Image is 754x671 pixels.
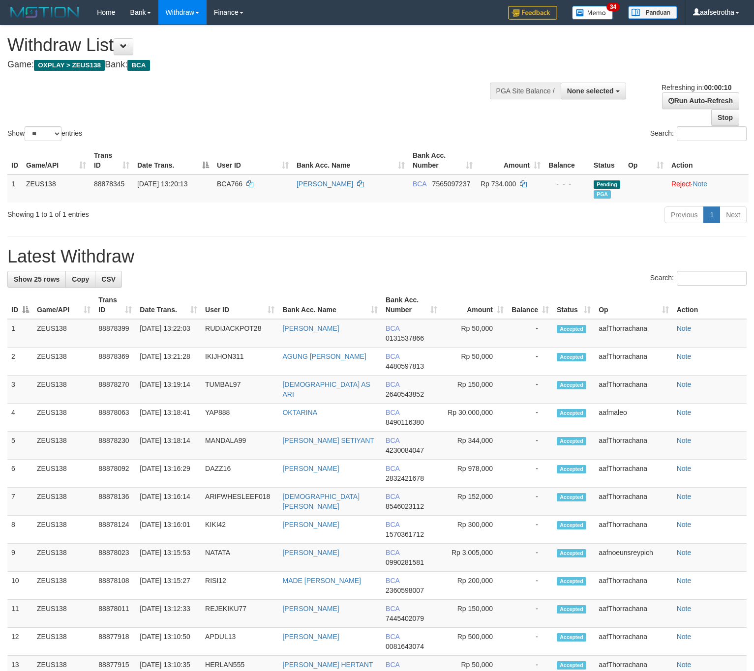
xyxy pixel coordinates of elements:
span: BCA [413,180,426,188]
td: KIKI42 [201,516,278,544]
td: TUMBAL97 [201,376,278,404]
td: 11 [7,600,33,628]
a: Note [677,380,692,388]
th: ID [7,146,22,175]
td: ZEUS138 [33,319,94,348]
span: Copy 8490116380 to clipboard [386,418,424,426]
td: aafnoeunsreypich [595,544,672,572]
span: Accepted [557,409,586,417]
td: - [508,376,553,404]
th: Balance [544,146,590,175]
td: - [508,628,553,656]
span: BCA [386,633,399,641]
td: 88878023 [94,544,136,572]
span: Accepted [557,353,586,361]
span: Accepted [557,493,586,501]
a: Note [677,521,692,528]
td: 88878230 [94,432,136,460]
th: Status [590,146,624,175]
th: Op: activate to sort column ascending [595,291,672,319]
th: Amount: activate to sort column ascending [441,291,508,319]
label: Search: [650,271,747,286]
label: Show entries [7,126,82,141]
td: Rp 152,000 [441,488,508,516]
span: BCA [386,437,399,444]
td: MANDALA99 [201,432,278,460]
span: Marked by aafnoeunsreypich [594,190,611,199]
a: Copy [65,271,95,288]
td: 3 [7,376,33,404]
th: User ID: activate to sort column ascending [201,291,278,319]
th: Bank Acc. Number: activate to sort column ascending [382,291,441,319]
a: Reject [671,180,691,188]
span: Accepted [557,633,586,642]
td: · [667,175,749,203]
td: [DATE] 13:18:14 [136,432,201,460]
img: MOTION_logo.png [7,5,82,20]
td: Rp 500,000 [441,628,508,656]
span: BCA [386,549,399,556]
span: Accepted [557,661,586,670]
td: 12 [7,628,33,656]
a: Run Auto-Refresh [662,92,739,109]
span: BCA [386,493,399,500]
td: 8 [7,516,33,544]
td: - [508,348,553,376]
a: AGUNG [PERSON_NAME] [282,352,366,360]
th: Action [673,291,747,319]
span: Refreshing in: [662,84,731,91]
td: 88877918 [94,628,136,656]
span: BCA [386,661,399,669]
td: [DATE] 13:21:28 [136,348,201,376]
td: 88878136 [94,488,136,516]
span: Copy [72,275,89,283]
td: - [508,572,553,600]
div: - - - [548,179,586,189]
span: Show 25 rows [14,275,60,283]
th: Date Trans.: activate to sort column descending [133,146,213,175]
a: 1 [703,206,720,223]
td: 7 [7,488,33,516]
a: [PERSON_NAME] [282,549,339,556]
span: BCA [386,408,399,416]
td: [DATE] 13:18:41 [136,404,201,432]
span: CSV [101,275,116,283]
td: - [508,432,553,460]
span: Accepted [557,325,586,333]
span: Accepted [557,465,586,473]
td: aafThorrachana [595,488,672,516]
span: BCA [386,577,399,584]
td: 88878063 [94,404,136,432]
td: ZEUS138 [33,600,94,628]
td: [DATE] 13:16:29 [136,460,201,488]
td: [DATE] 13:19:14 [136,376,201,404]
td: 1 [7,175,22,203]
a: Next [720,206,747,223]
h4: Game: Bank: [7,60,493,70]
td: Rp 30,000,000 [441,404,508,432]
th: Bank Acc. Number: activate to sort column ascending [409,146,477,175]
td: 6 [7,460,33,488]
th: Bank Acc. Name: activate to sort column ascending [293,146,409,175]
span: 34 [606,2,620,11]
th: Status: activate to sort column ascending [553,291,595,319]
td: 9 [7,544,33,572]
img: panduan.png [628,6,677,19]
h1: Withdraw List [7,35,493,55]
td: ZEUS138 [33,348,94,376]
a: Show 25 rows [7,271,66,288]
span: BCA [386,380,399,388]
input: Search: [677,271,747,286]
th: Op: activate to sort column ascending [624,146,667,175]
strong: 00:00:10 [704,84,731,91]
td: DAZZ16 [201,460,278,488]
th: Date Trans.: activate to sort column ascending [136,291,201,319]
span: BCA766 [217,180,242,188]
span: Copy 1570361712 to clipboard [386,530,424,538]
a: Note [677,577,692,584]
span: Accepted [557,437,586,445]
td: - [508,600,553,628]
a: Note [693,180,707,188]
th: User ID: activate to sort column ascending [213,146,293,175]
span: Copy 4230084047 to clipboard [386,446,424,454]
